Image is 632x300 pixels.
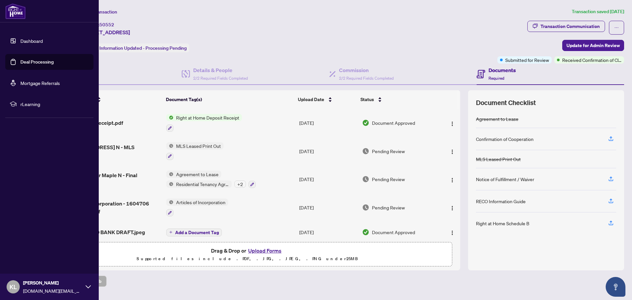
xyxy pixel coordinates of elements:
[358,90,436,109] th: Status
[20,80,60,86] a: Mortgage Referrals
[505,56,549,64] span: Submitted for Review
[166,114,242,132] button: Status IconRight at Home Deposit Receipt
[169,231,172,234] span: plus
[447,202,458,213] button: Logo
[606,277,625,297] button: Open asap
[173,114,242,121] span: Right at Home Deposit Receipt
[65,200,161,215] span: Articles of Incorporation - 1604706 Ontario Inc.pdf
[362,204,369,211] img: Document Status
[166,199,228,216] button: Status IconArticles of Incorporation
[65,171,161,187] span: 104-412 Silver Maple N - Final Lease.pdf
[5,3,26,19] img: logo
[20,38,43,44] a: Dashboard
[372,119,415,126] span: Document Approved
[99,22,114,28] span: 50552
[166,171,256,188] button: Status IconAgreement to LeaseStatus IconResidential Tenancy Agreement+2
[476,98,536,107] span: Document Checklist
[297,165,359,194] td: [DATE]
[566,40,620,51] span: Update for Admin Review
[193,76,248,81] span: 2/2 Required Fields Completed
[173,180,232,188] span: Residential Tenancy Agreement
[62,90,163,109] th: (5) File Name
[246,246,283,255] button: Upload Forms
[362,148,369,155] img: Document Status
[173,199,228,206] span: Articles of Incorporation
[298,96,324,103] span: Upload Date
[234,180,246,188] div: + 2
[450,205,455,211] img: Logo
[339,66,394,74] h4: Commission
[295,90,358,109] th: Upload Date
[65,143,161,159] span: [STREET_ADDRESS] N - MLS Leased.pdf
[488,66,516,74] h4: Documents
[297,222,359,243] td: [DATE]
[166,142,173,150] img: Status Icon
[450,149,455,154] img: Logo
[540,21,600,32] div: Transaction Communication
[450,121,455,126] img: Logo
[476,176,534,183] div: Notice of Fulfillment / Waiver
[193,66,248,74] h4: Details & People
[166,142,224,160] button: Status IconMLS Leased Print Out
[372,148,405,155] span: Pending Review
[614,25,619,30] span: ellipsis
[46,255,448,263] p: Supported files include .PDF, .JPG, .JPEG, .PNG under 25 MB
[65,228,145,236] span: RBC SLIP AND BANK DRAFT.jpeg
[166,171,173,178] img: Status Icon
[166,180,173,188] img: Status Icon
[173,171,221,178] span: Agreement to Lease
[488,76,504,81] span: Required
[166,199,173,206] img: Status Icon
[476,135,534,143] div: Confirmation of Cooperation
[527,21,605,32] button: Transaction Communication
[175,230,219,235] span: Add a Document Tag
[447,146,458,156] button: Logo
[572,8,624,15] article: Transaction saved [DATE]
[447,227,458,237] button: Logo
[362,119,369,126] img: Document Status
[447,118,458,128] button: Logo
[562,40,624,51] button: Update for Admin Review
[166,114,173,121] img: Status Icon
[476,115,518,123] div: Agreement to Lease
[297,193,359,222] td: [DATE]
[362,176,369,183] img: Document Status
[447,174,458,184] button: Logo
[450,177,455,183] img: Logo
[163,90,295,109] th: Document Tag(s)
[82,9,117,15] span: View Transaction
[173,142,224,150] span: MLS Leased Print Out
[372,176,405,183] span: Pending Review
[476,155,521,163] div: MLS Leased Print Out
[10,282,17,291] span: KL
[562,56,621,64] span: Received Confirmation of Closing
[20,59,54,65] a: Deal Processing
[23,287,82,294] span: [DOMAIN_NAME][EMAIL_ADDRESS][DOMAIN_NAME]
[372,229,415,236] span: Document Approved
[99,45,187,51] span: Information Updated - Processing Pending
[82,43,189,52] div: Status:
[297,137,359,165] td: [DATE]
[82,28,130,36] span: [STREET_ADDRESS]
[372,204,405,211] span: Pending Review
[20,100,89,108] span: rLearning
[23,279,82,286] span: [PERSON_NAME]
[339,76,394,81] span: 2/2 Required Fields Completed
[297,109,359,137] td: [DATE]
[211,246,283,255] span: Drag & Drop or
[450,230,455,235] img: Logo
[360,96,374,103] span: Status
[166,229,222,236] button: Add a Document Tag
[476,198,526,205] div: RECO Information Guide
[42,242,452,267] span: Drag & Drop orUpload FormsSupported files include .PDF, .JPG, .JPEG, .PNG under25MB
[362,229,369,236] img: Document Status
[476,220,529,227] div: Right at Home Schedule B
